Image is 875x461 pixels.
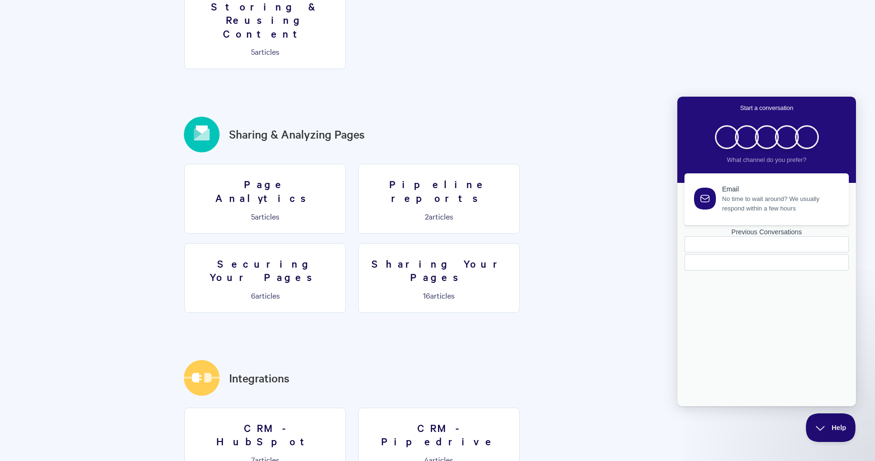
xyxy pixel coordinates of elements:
a: Pipeline reports 2articles [358,164,520,233]
h3: CRM - Pipedrive [364,421,513,448]
a: Sharing Your Pages 16articles [358,243,520,313]
p: articles [191,291,340,300]
h3: Pipeline reports [364,177,513,204]
h3: Securing Your Pages [191,257,340,284]
iframe: Help Scout Beacon - Close [806,413,856,442]
h3: Sharing Your Pages [364,257,513,284]
a: Sharing & Analyzing Pages [229,126,365,143]
span: 6 [251,290,255,301]
p: articles [191,212,340,220]
h3: CRM - HubSpot [191,421,340,448]
a: Page Analytics 5articles [184,164,346,233]
a: Integrations [229,370,290,387]
span: 16 [423,290,430,301]
a: Securing Your Pages 6articles [184,243,346,313]
span: 2 [425,211,429,221]
iframe: Help Scout Beacon - Live Chat, Contact Form, and Knowledge Base [677,97,856,406]
span: 5 [251,46,255,57]
span: 5 [251,211,255,221]
p: articles [191,47,340,56]
p: articles [364,212,513,220]
p: articles [364,291,513,300]
h3: Page Analytics [191,177,340,204]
